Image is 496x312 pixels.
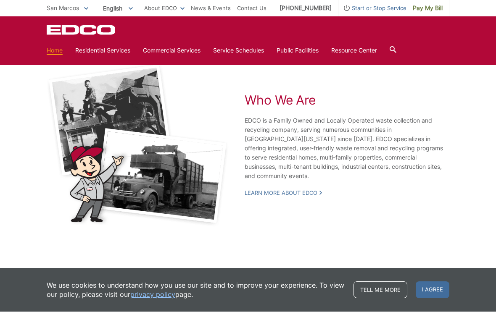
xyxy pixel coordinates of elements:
a: Contact Us [237,4,266,13]
a: EDCD logo. Return to the homepage. [47,25,116,35]
a: Public Facilities [277,46,319,55]
a: Service Schedules [213,46,264,55]
a: News & Events [191,4,231,13]
h2: Who We Are [245,93,449,108]
a: About EDCO [144,4,185,13]
a: Commercial Services [143,46,201,55]
span: Pay My Bill [413,4,443,13]
span: English [97,2,139,16]
img: Black and white photos of early garbage trucks [47,63,229,227]
a: Resource Center [331,46,377,55]
p: EDCO is a Family Owned and Locally Operated waste collection and recycling company, serving numer... [245,116,449,181]
a: Learn More About EDCO [245,189,322,197]
a: Residential Services [75,46,130,55]
span: San Marcos [47,5,79,12]
a: privacy policy [130,290,175,299]
p: We use cookies to understand how you use our site and to improve your experience. To view our pol... [47,281,345,299]
a: Home [47,46,63,55]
